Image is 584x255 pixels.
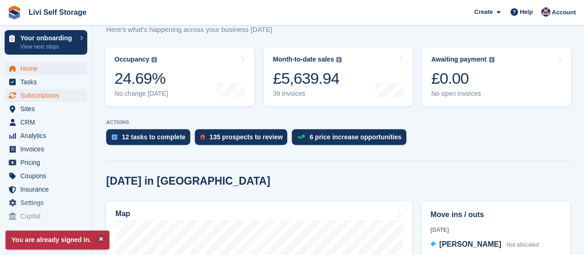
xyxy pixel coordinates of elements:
div: 39 invoices [273,90,342,98]
h2: Move ins / outs [430,209,561,220]
span: Subscriptions [20,89,76,102]
img: Jim [541,7,550,17]
p: Your onboarding [20,35,75,41]
h2: [DATE] in [GEOGRAPHIC_DATA] [106,175,270,187]
span: Home [20,62,76,75]
span: Create [474,7,493,17]
div: Month-to-date sales [273,56,334,63]
a: Awaiting payment £0.00 No open invoices [422,47,571,106]
img: icon-info-grey-7440780725fd019a000dd9b08b2336e03edf1995a4989e88bcd33f0948082b44.svg [151,57,157,62]
div: 135 prospects to review [210,133,283,141]
div: 6 price increase opportunities [309,133,401,141]
span: Sites [20,102,76,115]
div: Occupancy [114,56,149,63]
a: Livi Self Storage [25,5,90,20]
a: Month-to-date sales £5,639.94 39 invoices [264,47,413,106]
img: price_increase_opportunities-93ffe204e8149a01c8c9dc8f82e8f89637d9d84a8eef4429ea346261dce0b2c0.svg [297,135,305,139]
a: menu [5,116,87,129]
a: 135 prospects to review [195,129,292,149]
img: task-75834270c22a3079a89374b754ae025e5fb1db73e45f91037f5363f120a921f8.svg [112,134,117,140]
img: prospect-51fa495bee0391a8d652442698ab0144808aea92771e9ea1ae160a38d050c398.svg [200,134,205,140]
span: Capital [20,210,76,223]
a: menu [5,143,87,155]
div: £0.00 [431,69,494,88]
a: menu [5,89,87,102]
a: 12 tasks to complete [106,129,195,149]
a: 6 price increase opportunities [292,129,410,149]
span: Pricing [20,156,76,169]
span: Insurance [20,183,76,196]
div: 12 tasks to complete [122,133,186,141]
a: Occupancy 24.69% No change [DATE] [105,47,254,106]
img: icon-info-grey-7440780725fd019a000dd9b08b2336e03edf1995a4989e88bcd33f0948082b44.svg [336,57,342,62]
span: [PERSON_NAME] [439,240,501,248]
p: You are already signed in. [6,230,109,249]
span: Settings [20,196,76,209]
span: Invoices [20,143,76,155]
span: Help [520,7,533,17]
a: menu [5,102,87,115]
div: No change [DATE] [114,90,168,98]
img: stora-icon-8386f47178a22dfd0bd8f6a31ec36ba5ce8667c1dd55bd0f319d3a0aa187defe.svg [7,6,21,19]
div: £5,639.94 [273,69,342,88]
a: menu [5,210,87,223]
a: menu [5,156,87,169]
a: [PERSON_NAME] Not allocated [430,239,539,251]
div: Awaiting payment [431,56,487,63]
span: Tasks [20,75,76,88]
span: CRM [20,116,76,129]
img: icon-info-grey-7440780725fd019a000dd9b08b2336e03edf1995a4989e88bcd33f0948082b44.svg [489,57,494,62]
span: Not allocated [506,242,539,248]
a: menu [5,169,87,182]
h2: Map [115,210,130,218]
a: menu [5,62,87,75]
a: Your onboarding View next steps [5,30,87,55]
div: No open invoices [431,90,494,98]
a: menu [5,196,87,209]
p: View next steps [20,43,75,51]
span: Account [552,8,576,17]
span: Analytics [20,129,76,142]
p: ACTIONS [106,119,570,125]
div: [DATE] [430,226,561,234]
p: Here's what's happening across your business [DATE] [106,25,289,35]
div: 24.69% [114,69,168,88]
span: Coupons [20,169,76,182]
a: menu [5,183,87,196]
a: menu [5,129,87,142]
a: menu [5,75,87,88]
